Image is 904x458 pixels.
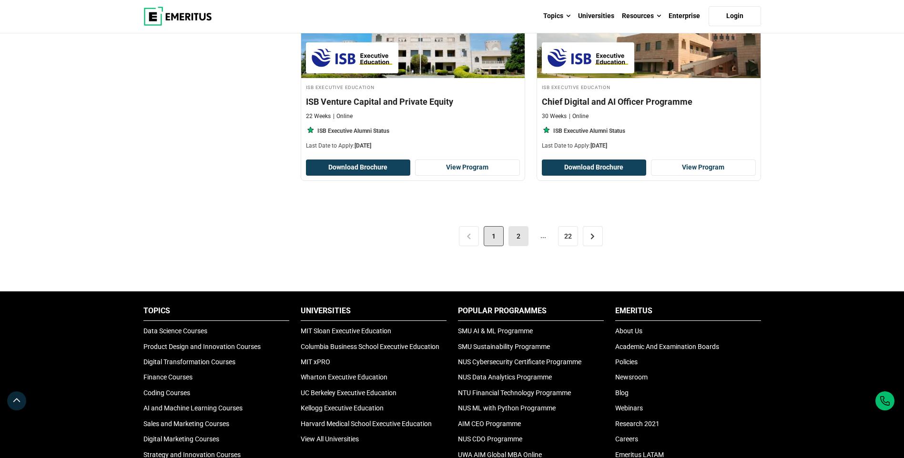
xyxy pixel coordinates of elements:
a: Columbia Business School Executive Education [301,343,439,350]
a: View Program [415,159,520,176]
a: Coding Courses [143,389,190,397]
a: Webinars [615,404,643,412]
p: 30 Weeks [542,112,567,120]
a: Sales and Marketing Courses [143,420,229,428]
a: AIM CEO Programme [458,420,521,428]
img: ISB Executive Education [547,47,630,69]
a: Product Design and Innovation Courses [143,343,261,350]
a: Finance Courses [143,373,193,381]
a: View Program [651,159,756,176]
a: 22 [558,226,578,246]
a: > [583,226,603,246]
a: NUS Data Analytics Programme [458,373,552,381]
img: ISB Executive Education [311,47,394,69]
a: Academic And Examination Boards [615,343,719,350]
span: ... [533,226,553,246]
a: Newsroom [615,373,648,381]
p: Online [333,112,353,120]
a: MIT xPRO [301,358,330,366]
a: NUS Cybersecurity Certificate Programme [458,358,581,366]
span: [DATE] [355,142,371,149]
a: Policies [615,358,638,366]
h4: ISB Venture Capital and Private Equity [306,96,520,108]
a: Data Science Courses [143,327,207,335]
p: Last Date to Apply: [542,142,756,150]
a: Harvard Medical School Executive Education [301,420,432,428]
a: Wharton Executive Education [301,373,387,381]
a: AI and Machine Learning Courses [143,404,243,412]
span: [DATE] [590,142,607,149]
a: SMU AI & ML Programme [458,327,533,335]
a: View All Universities [301,435,359,443]
h4: Chief Digital and AI Officer Programme [542,96,756,108]
a: Research 2021 [615,420,660,428]
p: Online [569,112,589,120]
a: NTU Financial Technology Programme [458,389,571,397]
a: Blog [615,389,629,397]
a: Digital Marketing Courses [143,435,219,443]
span: 1 [484,226,504,246]
a: SMU Sustainability Programme [458,343,550,350]
a: Kellogg Executive Education [301,404,384,412]
a: MIT Sloan Executive Education [301,327,391,335]
h4: ISB Executive Education [306,83,520,91]
a: 2 [508,226,528,246]
a: UC Berkeley Executive Education [301,389,396,397]
a: Careers [615,435,638,443]
button: Download Brochure [306,159,411,176]
a: NUS CDO Programme [458,435,522,443]
a: NUS ML with Python Programme [458,404,556,412]
a: Login [709,6,761,26]
button: Download Brochure [542,159,647,176]
h4: ISB Executive Education [542,83,756,91]
p: ISB Executive Alumni Status [317,127,389,135]
a: About Us [615,327,642,335]
a: Digital Transformation Courses [143,358,235,366]
p: Last Date to Apply: [306,142,520,150]
p: ISB Executive Alumni Status [553,127,625,135]
p: 22 Weeks [306,112,331,120]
